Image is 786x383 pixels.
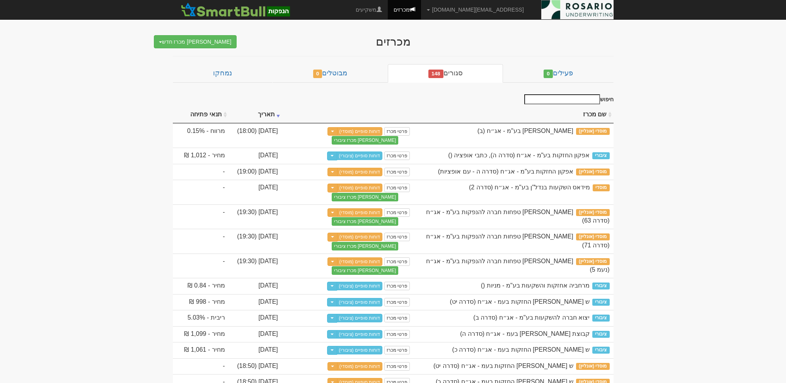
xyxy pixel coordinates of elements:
[384,362,410,371] a: פרטי מכרז
[414,106,613,123] th: שם מכרז : activate to sort column ascending
[384,257,410,266] a: פרטי מכרז
[337,282,383,290] a: דוחות סופיים (ציבורי)
[426,209,610,224] span: מזרחי טפחות חברה להנפקות בע"מ - אג״ח (סדרה 63)
[450,298,590,305] span: ש שלמה החזקות בעמ - אג״ח (סדרה יט)
[433,363,573,369] span: ש שלמה החזקות בעמ - אג״ח (סדרה יט)
[229,358,282,374] td: [DATE] (18:50)
[592,315,609,322] span: ציבורי
[337,330,383,339] a: דוחות סופיים (ציבורי)
[229,310,282,326] td: [DATE]
[337,314,383,322] a: דוחות סופיים (ציבורי)
[173,148,229,164] td: מחיר - 1,012 ₪
[332,136,398,145] button: [PERSON_NAME] מכרז ציבורי
[438,168,573,175] span: אפקון החזקות בע"מ - אג״ח (סדרה ה - עם אופציות)
[337,151,383,160] a: דוחות סופיים (ציבורי)
[229,164,282,180] td: [DATE] (19:00)
[576,363,610,370] span: מוסדי (אונליין)
[337,298,383,306] a: דוחות סופיים (ציבורי)
[229,204,282,229] td: [DATE] (19:30)
[469,184,590,191] span: מידאס השקעות בנדל''ן בע''מ - אג״ח (סדרה 2)
[229,123,282,148] td: [DATE] (18:00)
[522,94,614,104] label: חיפוש
[481,282,590,289] span: מרחביה אחזקות והשקעות בע"מ - מניות ()
[229,180,282,204] td: [DATE]
[576,209,610,216] span: מוסדי (אונליין)
[337,233,383,241] a: דוחות סופיים (מוסדי)
[452,346,590,353] span: ש שלמה החזקות בעמ - אג״ח (סדרה כ)
[173,294,229,310] td: מחיר - 998 ₪
[337,184,383,192] a: דוחות סופיים (מוסדי)
[384,330,410,339] a: פרטי מכרז
[229,148,282,164] td: [DATE]
[337,127,383,136] a: דוחות סופיים (מוסדי)
[173,106,229,123] th: תנאי פתיחה : activate to sort column ascending
[332,217,398,226] button: [PERSON_NAME] מכרז ציבורי
[388,64,503,83] a: סגורים
[229,326,282,342] td: [DATE]
[229,229,282,254] td: [DATE] (19:30)
[173,64,273,83] a: נמחקו
[592,152,609,159] span: ציבורי
[384,127,410,136] a: פרטי מכרז
[384,151,410,160] a: פרטי מכרז
[426,233,610,249] span: מזרחי טפחות חברה להנפקות בע"מ - אג״ח (סדרה 71)
[173,342,229,358] td: מחיר - 1,061 ₪
[242,35,544,48] div: מכרזים
[229,106,282,123] th: תאריך : activate to sort column ascending
[503,64,613,83] a: פעילים
[332,242,398,250] button: [PERSON_NAME] מכרז ציבורי
[384,184,410,192] a: פרטי מכרז
[384,346,410,354] a: פרטי מכרז
[592,299,609,306] span: ציבורי
[173,164,229,180] td: -
[448,152,590,158] span: אפקון החזקות בע"מ - אג״ח (סדרה ה), כתבי אופציה ()
[576,169,610,175] span: מוסדי (אונליין)
[173,358,229,374] td: -
[173,310,229,326] td: ריבית - 5.03%
[337,346,383,354] a: דוחות סופיים (ציבורי)
[173,326,229,342] td: מחיר - 1,099 ₪
[337,168,383,176] a: דוחות סופיים (מוסדי)
[337,362,383,371] a: דוחות סופיים (מוסדי)
[229,342,282,358] td: [DATE]
[477,128,573,134] span: דניאל פקדונות בע"מ - אג״ח (ב)
[337,257,383,266] a: דוחות סופיים (מוסדי)
[384,233,410,241] a: פרטי מכרז
[576,128,610,135] span: מוסדי (אונליין)
[592,347,609,354] span: ציבורי
[428,70,443,78] span: 148
[173,278,229,294] td: מחיר - 0.84 ₪
[173,229,229,254] td: -
[384,282,410,290] a: פרטי מכרז
[460,330,590,337] span: קבוצת אשטרום בעמ - אג״ח (סדרה ה)
[229,278,282,294] td: [DATE]
[337,208,383,217] a: דוחות סופיים (מוסדי)
[173,180,229,204] td: -
[592,283,609,289] span: ציבורי
[384,314,410,322] a: פרטי מכרז
[173,123,229,148] td: מרווח - 0.15%
[576,233,610,240] span: מוסדי (אונליין)
[593,184,609,191] span: מוסדי
[313,70,322,78] span: 0
[173,204,229,229] td: -
[524,94,600,104] input: חיפוש
[173,254,229,278] td: -
[473,314,590,321] span: יצוא חברה להשקעות בע"מ - אג״ח (סדרה ב)
[576,258,610,265] span: מוסדי (אונליין)
[384,298,410,306] a: פרטי מכרז
[384,208,410,217] a: פרטי מכרז
[154,35,237,48] button: [PERSON_NAME] מכרז חדש
[229,294,282,310] td: [DATE]
[229,254,282,278] td: [DATE] (19:30)
[332,193,398,201] button: [PERSON_NAME] מכרז ציבורי
[384,168,410,176] a: פרטי מכרז
[273,64,388,83] a: מבוטלים
[332,266,398,275] button: [PERSON_NAME] מכרז ציבורי
[426,258,610,273] span: מזרחי טפחות חברה להנפקות בע"מ - אג״ח (נעמ 5)
[179,2,292,17] img: SmartBull Logo
[544,70,553,78] span: 0
[592,331,609,338] span: ציבורי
